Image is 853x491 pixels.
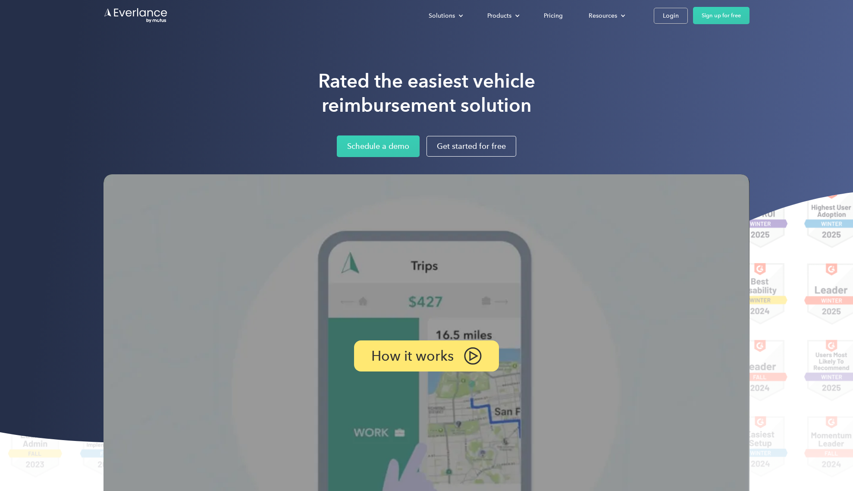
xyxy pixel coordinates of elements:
div: Pricing [544,10,563,21]
a: Get started for free [426,136,516,157]
a: Schedule a demo [337,135,420,157]
a: Pricing [535,8,571,23]
p: How it works [371,350,454,362]
a: Sign up for free [693,7,750,24]
div: Products [487,10,511,21]
div: Solutions [429,10,455,21]
a: Login [654,8,688,24]
a: Go to homepage [103,7,168,24]
div: Resources [589,10,617,21]
div: Login [663,10,679,21]
h1: Rated the easiest vehicle reimbursement solution [318,69,535,117]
